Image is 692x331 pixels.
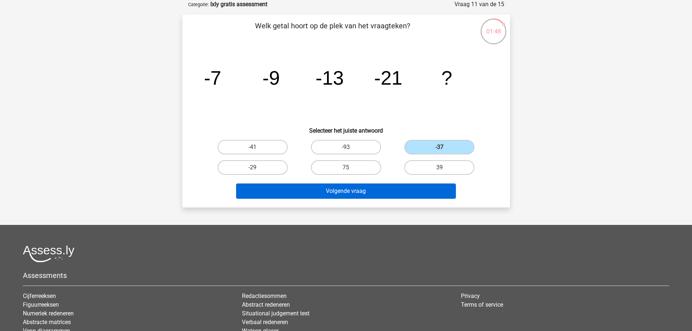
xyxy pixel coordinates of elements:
[23,310,74,317] a: Numeriek redeneren
[188,2,209,7] small: Categorie:
[242,310,309,317] a: Situational judgement test
[441,67,452,89] tspan: ?
[315,67,344,89] tspan: -13
[480,18,507,36] div: 01:48
[23,271,669,280] h5: Assessments
[374,67,402,89] tspan: -21
[218,140,288,154] label: -41
[262,67,280,89] tspan: -9
[204,67,221,89] tspan: -7
[404,160,474,175] label: 39
[242,301,290,308] a: Abstract redeneren
[194,20,471,42] p: Welk getal hoort op de plek van het vraagteken?
[404,140,474,154] label: -37
[23,292,56,299] a: Cijferreeksen
[461,292,480,299] a: Privacy
[194,121,498,134] h6: Selecteer het juiste antwoord
[311,160,381,175] label: 75
[236,183,456,199] button: Volgende vraag
[23,245,74,262] img: Assessly logo
[23,301,59,308] a: Figuurreeksen
[311,140,381,154] label: -93
[461,301,503,308] a: Terms of service
[23,319,71,326] a: Abstracte matrices
[218,160,288,175] label: -29
[210,1,267,8] strong: Ixly gratis assessment
[242,319,288,326] a: Verbaal redeneren
[242,292,287,299] a: Redactiesommen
